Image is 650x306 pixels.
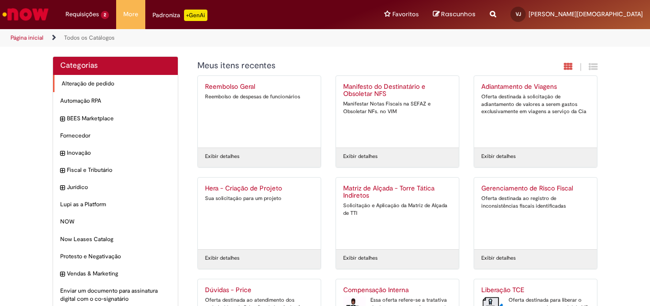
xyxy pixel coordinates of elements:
h2: Manifesto do Destinatário e Obsoletar NFS [343,83,452,98]
div: Now Leases Catalog [53,231,178,248]
a: Adiantamento de Viagens Oferta destinada à solicitação de adiantamento de valores a serem gastos ... [474,76,597,148]
span: | [580,62,582,73]
span: Rascunhos [441,10,476,19]
div: expandir categoria Fiscal e Tributário Fiscal e Tributário [53,161,178,179]
a: Reembolso Geral Reembolso de despesas de funcionários [198,76,321,148]
i: expandir categoria Vendas & Marketing [60,270,65,279]
div: Reembolso de despesas de funcionários [205,93,314,101]
div: Solicitação e Aplicação da Matriz de Alçada de TTI [343,202,452,217]
h1: {"description":"","title":"Meus itens recentes"} Categoria [197,61,494,71]
h2: Categorias [60,62,171,70]
i: expandir categoria BEES Marketplace [60,115,65,124]
span: BEES Marketplace [67,115,171,123]
i: expandir categoria Fiscal e Tributário [60,166,65,176]
div: expandir categoria Inovação Inovação [53,144,178,162]
span: Vendas & Marketing [67,270,171,278]
span: Alteração de pedido [62,80,171,88]
div: NOW [53,213,178,231]
ul: Trilhas de página [7,29,426,47]
a: Exibir detalhes [481,254,516,262]
a: Todos os Catálogos [64,34,115,42]
h2: Gerenciamento de Risco Fiscal [481,185,590,192]
a: Página inicial [11,34,43,42]
div: Padroniza [152,10,207,21]
a: Exibir detalhes [481,153,516,160]
span: Lupi as a Platform [60,200,171,209]
h2: Liberação TCE [481,286,590,294]
a: Manifesto do Destinatário e Obsoletar NFS Manifestar Notas Fiscais na SEFAZ e Obsoletar NFs. no VIM [336,76,459,148]
div: expandir categoria Jurídico Jurídico [53,179,178,196]
h2: Compensação Interna [343,286,452,294]
span: Fiscal e Tributário [67,166,171,174]
span: Enviar um documento para assinatura digital com o co-signatário [60,287,171,303]
h2: Reembolso Geral [205,83,314,91]
div: Lupi as a Platform [53,196,178,213]
i: expandir categoria Jurídico [60,183,65,193]
div: Sua solicitação para um projeto [205,195,314,202]
span: More [123,10,138,19]
span: Favoritos [392,10,419,19]
span: [PERSON_NAME][DEMOGRAPHIC_DATA] [529,10,643,18]
div: Oferta destinada à solicitação de adiantamento de valores a serem gastos exclusivamente em viagen... [481,93,590,116]
p: +GenAi [184,10,207,21]
h2: Matriz de Alçada - Torre Tática Indiretos [343,185,452,200]
a: Rascunhos [433,10,476,19]
i: Exibição em cartão [564,62,573,71]
a: Exibir detalhes [205,153,239,160]
span: Jurídico [67,183,171,191]
div: Manifestar Notas Fiscais na SEFAZ e Obsoletar NFs. no VIM [343,100,452,115]
a: Exibir detalhes [205,254,239,262]
a: Exibir detalhes [343,254,378,262]
a: Matriz de Alçada - Torre Tática Indiretos Solicitação e Aplicação da Matriz de Alçada de TTI [336,178,459,249]
span: Automação RPA [60,97,171,105]
h2: Dúvidas - Price [205,286,314,294]
span: Fornecedor [60,132,171,140]
div: Automação RPA [53,92,178,110]
h2: Adiantamento de Viagens [481,83,590,91]
h2: Hera - Criação de Projeto [205,185,314,192]
img: ServiceNow [1,5,50,24]
i: expandir categoria Inovação [60,149,65,158]
div: Alteração de pedido [53,75,178,93]
div: Oferta destinada ao registro de inconsistências fiscais identificadas [481,195,590,210]
a: Hera - Criação de Projeto Sua solicitação para um projeto [198,178,321,249]
a: Gerenciamento de Risco Fiscal Oferta destinada ao registro de inconsistências fiscais identificadas [474,178,597,249]
span: Protesto e Negativação [60,253,171,261]
div: expandir categoria Vendas & Marketing Vendas & Marketing [53,265,178,283]
div: Fornecedor [53,127,178,145]
a: Exibir detalhes [343,153,378,160]
span: VJ [516,11,521,17]
span: NOW [60,218,171,226]
div: expandir categoria BEES Marketplace BEES Marketplace [53,110,178,127]
div: Protesto e Negativação [53,248,178,265]
i: Exibição de grade [589,62,597,71]
span: Inovação [67,149,171,157]
span: 2 [101,11,109,19]
span: Requisições [65,10,99,19]
span: Now Leases Catalog [60,235,171,243]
